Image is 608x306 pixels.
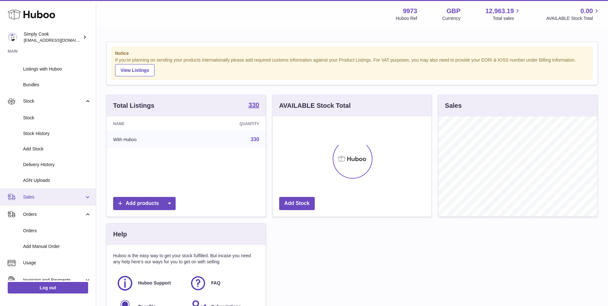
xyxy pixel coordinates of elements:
div: Huboo Ref [396,15,417,21]
span: Delivery History [23,162,91,168]
div: If you're planning on sending your products internationally please add required customs informati... [115,57,589,76]
a: 12,963.19 Total sales [485,7,521,21]
strong: 330 [248,102,259,108]
p: Huboo is the easy way to get your stock fulfilled. But incase you need any help here's our ways f... [113,253,259,265]
a: 330 [248,102,259,109]
span: Stock [23,115,91,121]
div: Simply Cook [24,31,81,43]
span: [EMAIL_ADDRESS][DOMAIN_NAME] [24,38,94,43]
span: Stock History [23,131,91,137]
span: Orders [23,228,91,234]
td: With Huboo [107,131,190,148]
a: Log out [8,282,88,293]
span: Bundles [23,82,91,88]
span: FAQ [211,280,221,286]
span: Sales [23,194,84,200]
span: Orders [23,211,84,217]
a: 0.00 AVAILABLE Stock Total [546,7,600,21]
th: Quantity [190,116,265,131]
a: 330 [251,137,259,142]
h3: Total Listings [113,101,154,110]
span: Total sales [493,15,521,21]
a: Add products [113,197,176,210]
img: internalAdmin-9973@internal.huboo.com [8,32,17,42]
a: Huboo Support [116,275,183,292]
span: Add Manual Order [23,243,91,250]
strong: GBP [446,7,460,15]
div: Currency [442,15,461,21]
a: FAQ [189,275,256,292]
span: Huboo Support [138,280,171,286]
span: Usage [23,260,91,266]
span: Stock [23,98,84,104]
h3: Sales [445,101,462,110]
h3: AVAILABLE Stock Total [279,101,351,110]
span: 0.00 [580,7,593,15]
span: Add Stock [23,146,91,152]
strong: Notice [115,50,589,56]
th: Name [107,116,190,131]
span: Listings with Huboo [23,66,91,72]
span: 12,963.19 [485,7,514,15]
strong: 9973 [403,7,417,15]
span: ASN Uploads [23,177,91,183]
span: Invoicing and Payments [23,277,84,283]
a: View Listings [115,64,154,76]
h3: Help [113,230,127,239]
span: AVAILABLE Stock Total [546,15,600,21]
a: Add Stock [279,197,315,210]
